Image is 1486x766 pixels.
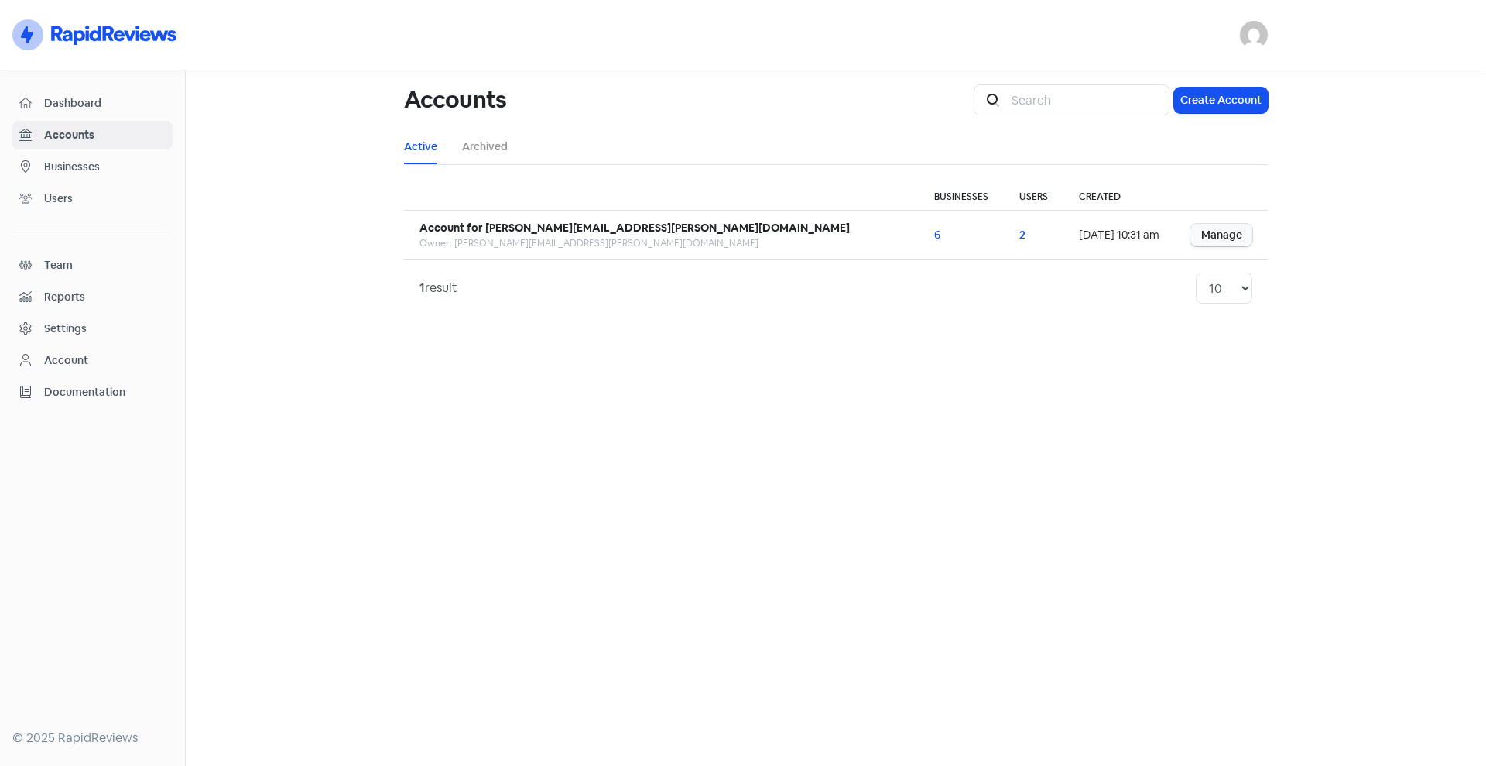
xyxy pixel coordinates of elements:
span: Dashboard [44,95,166,112]
a: Documentation [12,378,173,407]
a: Reports [12,283,173,311]
h1: Accounts [404,75,506,125]
a: Team [12,251,173,280]
th: Businesses [919,184,1004,211]
div: Owner: [PERSON_NAME][EMAIL_ADDRESS][PERSON_NAME][DOMAIN_NAME] [419,236,758,250]
a: Dashboard [12,89,173,118]
a: Archived [462,139,508,155]
td: [DATE] 10:31 am [1063,211,1175,260]
a: Account [12,346,173,375]
b: Account for [PERSON_NAME][EMAIL_ADDRESS][PERSON_NAME][DOMAIN_NAME] [419,221,850,235]
a: Settings [12,314,173,343]
th: Created [1063,184,1175,211]
button: Create Account [1174,88,1268,113]
th: Users [1004,184,1063,211]
input: Search [1002,84,1169,115]
div: Account [44,352,88,369]
div: Settings [44,321,87,337]
strong: 1 [419,280,425,296]
div: result [419,279,457,297]
a: Accounts [12,121,173,149]
span: Users [44,191,166,207]
span: Documentation [44,384,166,400]
a: Businesses [12,153,173,181]
a: 6 [934,228,940,242]
img: User [1240,21,1268,49]
a: Users [12,184,173,213]
span: Businesses [44,159,166,175]
a: Manage [1190,224,1252,246]
span: Reports [44,289,166,305]
a: 2 [1019,228,1025,242]
span: Accounts [44,127,166,143]
a: Active [404,139,437,155]
div: © 2025 RapidReviews [12,729,173,747]
span: Team [44,257,166,273]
